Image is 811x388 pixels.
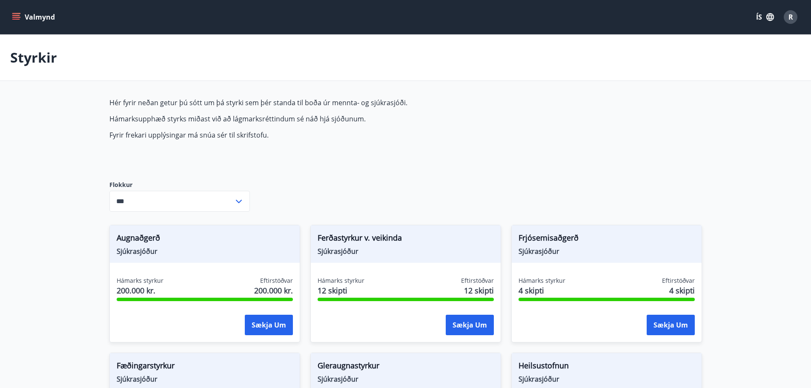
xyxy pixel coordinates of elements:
[788,12,793,22] span: R
[669,285,695,296] span: 4 skipti
[647,315,695,335] button: Sækja um
[519,232,695,247] span: Frjósemisaðgerð
[318,276,364,285] span: Hámarks styrkur
[519,360,695,374] span: Heilsustofnun
[109,130,511,140] p: Fyrir frekari upplýsingar má snúa sér til skrifstofu.
[662,276,695,285] span: Eftirstöðvar
[318,360,494,374] span: Gleraugnastyrkur
[254,285,293,296] span: 200.000 kr.
[10,48,57,67] p: Styrkir
[245,315,293,335] button: Sækja um
[109,98,511,107] p: Hér fyrir neðan getur þú sótt um þá styrki sem þér standa til boða úr mennta- og sjúkrasjóði.
[446,315,494,335] button: Sækja um
[117,232,293,247] span: Augnaðgerð
[117,360,293,374] span: Fæðingarstyrkur
[117,374,293,384] span: Sjúkrasjóður
[117,247,293,256] span: Sjúkrasjóður
[519,285,565,296] span: 4 skipti
[10,9,58,25] button: menu
[318,232,494,247] span: Ferðastyrkur v. veikinda
[519,374,695,384] span: Sjúkrasjóður
[109,114,511,124] p: Hámarksupphæð styrks miðast við að lágmarksréttindum sé náð hjá sjóðunum.
[780,7,801,27] button: R
[461,276,494,285] span: Eftirstöðvar
[519,276,565,285] span: Hámarks styrkur
[318,285,364,296] span: 12 skipti
[117,276,163,285] span: Hámarks styrkur
[117,285,163,296] span: 200.000 kr.
[464,285,494,296] span: 12 skipti
[318,374,494,384] span: Sjúkrasjóður
[260,276,293,285] span: Eftirstöðvar
[519,247,695,256] span: Sjúkrasjóður
[318,247,494,256] span: Sjúkrasjóður
[109,181,250,189] label: Flokkur
[751,9,779,25] button: ÍS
